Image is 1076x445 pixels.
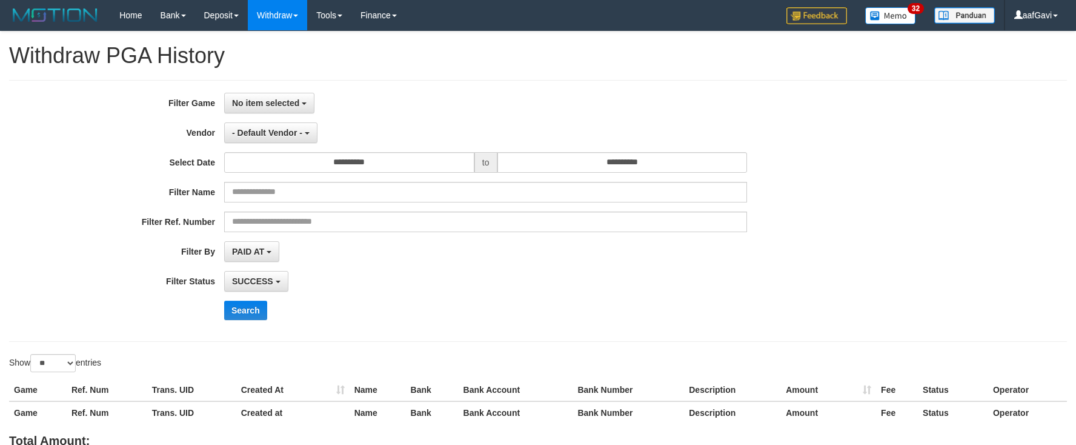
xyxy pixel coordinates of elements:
th: Bank Number [573,379,684,401]
label: Show entries [9,354,101,372]
th: Bank [406,401,459,424]
th: Status [918,379,988,401]
th: Amount [781,401,876,424]
span: 32 [908,3,924,14]
th: Bank Account [459,401,573,424]
th: Game [9,379,67,401]
th: Ref. Num [67,379,147,401]
h1: Withdraw PGA History [9,44,1067,68]
th: Status [918,401,988,424]
th: Fee [876,401,918,424]
img: panduan.png [934,7,995,24]
span: No item selected [232,98,299,108]
span: PAID AT [232,247,264,256]
th: Operator [988,379,1067,401]
button: No item selected [224,93,314,113]
th: Fee [876,379,918,401]
th: Trans. UID [147,401,236,424]
th: Bank Account [459,379,573,401]
th: Name [350,401,406,424]
img: Button%20Memo.svg [865,7,916,24]
select: Showentries [30,354,76,372]
th: Name [350,379,406,401]
th: Amount [781,379,876,401]
span: to [474,152,497,173]
th: Bank Number [573,401,684,424]
th: Description [684,379,781,401]
button: - Default Vendor - [224,122,317,143]
th: Created at [236,401,350,424]
th: Created At [236,379,350,401]
img: MOTION_logo.png [9,6,101,24]
th: Description [684,401,781,424]
th: Ref. Num [67,401,147,424]
button: Search [224,301,267,320]
th: Operator [988,401,1067,424]
span: - Default Vendor - [232,128,302,138]
span: SUCCESS [232,276,273,286]
th: Trans. UID [147,379,236,401]
img: Feedback.jpg [786,7,847,24]
th: Bank [406,379,459,401]
button: PAID AT [224,241,279,262]
button: SUCCESS [224,271,288,292]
